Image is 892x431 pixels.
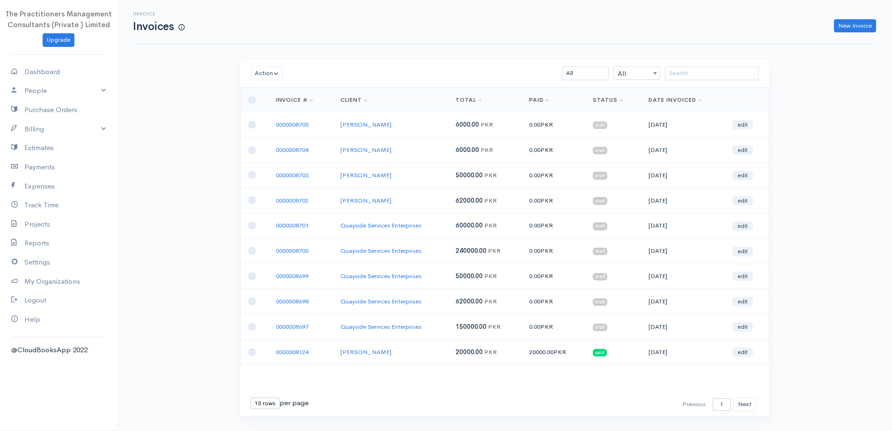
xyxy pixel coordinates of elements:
[340,171,391,179] a: [PERSON_NAME]
[593,121,607,129] span: draft
[641,112,725,137] td: [DATE]
[529,96,549,104] a: Paid
[732,120,753,129] a: edit
[276,297,309,305] a: 0000008698
[540,197,553,204] span: PKR
[456,247,487,255] span: 240000.00
[613,67,660,80] span: All
[340,146,391,154] a: [PERSON_NAME]
[593,147,607,154] span: draft
[133,11,184,16] h6: Invoice
[488,247,501,255] span: PKR
[641,289,725,314] td: [DATE]
[340,221,421,229] a: Quayside Services Enterprises
[276,272,309,280] a: 0000008699
[456,96,482,104] a: Total
[732,145,753,155] a: edit
[540,221,553,229] span: PKR
[522,188,585,213] td: 0.00
[593,248,607,255] span: draft
[641,314,725,340] td: [DATE]
[665,67,759,80] input: Search
[456,348,483,356] span: 20000.00
[11,345,106,355] div: @CloudBooksApp 2022
[593,172,607,179] span: draft
[484,171,497,179] span: PKR
[276,121,309,129] a: 0000008705
[5,9,112,29] span: The Practitioners Management Consultants (Private ) Limited
[456,171,483,179] span: 50000.00
[456,121,479,129] span: 6000.00
[522,163,585,188] td: 0.00
[540,121,553,129] span: PKR
[251,398,309,409] div: per page
[178,23,184,31] span: How to create your first Invoice?
[480,146,493,154] span: PKR
[522,340,585,365] td: 20000.00
[340,121,391,129] a: [PERSON_NAME]
[480,121,493,129] span: PKR
[276,247,309,255] a: 0000008700
[456,297,483,305] span: 62000.00
[732,247,753,256] a: edit
[593,349,607,356] span: paid
[488,323,501,331] span: PKR
[649,96,701,104] a: Date Invoiced
[641,188,725,213] td: [DATE]
[522,289,585,314] td: 0.00
[276,171,309,179] a: 0000008703
[641,238,725,264] td: [DATE]
[484,348,497,356] span: PKR
[340,247,421,255] a: Quayside Services Enterprises
[133,21,184,32] h1: Invoices
[834,19,876,33] a: New Invoice
[732,322,753,332] a: edit
[732,221,753,231] a: edit
[43,33,74,47] a: Upgrade
[732,272,753,281] a: edit
[522,112,585,137] td: 0.00
[456,272,483,280] span: 50000.00
[340,272,421,280] a: Quayside Services Enterprises
[276,323,309,331] a: 0000008697
[522,213,585,238] td: 0.00
[732,196,753,205] a: edit
[522,264,585,289] td: 0.00
[456,323,487,331] span: 150000.00
[540,323,553,331] span: PKR
[484,221,497,229] span: PKR
[484,297,497,305] span: PKR
[276,348,309,356] a: 0000008124
[540,146,553,154] span: PKR
[734,398,756,411] button: Next
[593,222,607,230] span: draft
[522,238,585,264] td: 0.00
[456,197,483,204] span: 62000.00
[641,264,725,289] td: [DATE]
[732,297,753,306] a: edit
[522,137,585,163] td: 0.00
[641,213,725,238] td: [DATE]
[484,272,497,280] span: PKR
[276,96,314,104] a: Invoice #
[614,67,660,80] span: All
[522,314,585,340] td: 0.00
[593,298,607,306] span: draft
[641,340,725,365] td: [DATE]
[456,146,479,154] span: 6000.00
[593,324,607,331] span: draft
[276,197,309,204] a: 0000008702
[484,197,497,204] span: PKR
[251,67,283,80] button: Action
[732,348,753,357] a: edit
[540,297,553,305] span: PKR
[276,146,309,154] a: 0000008704
[593,96,623,104] a: Status
[276,221,309,229] a: 0000008701
[540,247,553,255] span: PKR
[641,137,725,163] td: [DATE]
[340,297,421,305] a: Quayside Services Enterprises
[540,171,553,179] span: PKR
[593,197,607,204] span: draft
[340,348,391,356] a: [PERSON_NAME]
